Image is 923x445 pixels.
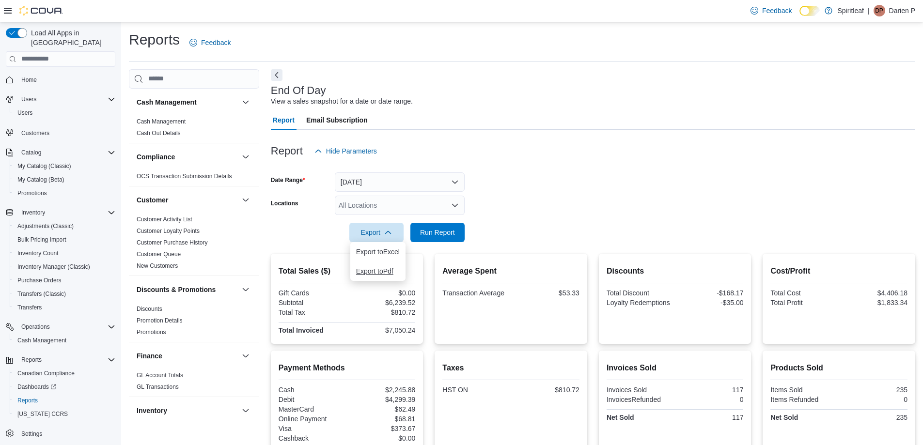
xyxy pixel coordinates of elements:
span: Operations [17,321,115,333]
h2: Total Sales ($) [279,265,416,277]
a: Inventory Manager (Classic) [14,261,94,273]
span: Inventory Manager (Classic) [14,261,115,273]
a: GL Account Totals [137,372,183,379]
button: Transfers [10,301,119,314]
a: Cash Management [14,335,70,346]
h3: Inventory [137,406,167,415]
button: Operations [17,321,54,333]
h2: Products Sold [770,362,907,374]
div: Cash [279,386,345,394]
div: Total Profit [770,299,837,307]
div: $0.00 [349,289,415,297]
div: $1,833.34 [841,299,907,307]
span: Settings [17,428,115,440]
a: Discounts [137,306,162,312]
button: Users [2,92,119,106]
a: Settings [17,428,46,440]
div: 117 [677,414,743,421]
a: Promotions [137,329,166,336]
div: Cashback [279,434,345,442]
div: InvoicesRefunded [607,396,673,403]
span: [US_STATE] CCRS [17,410,68,418]
h3: Finance [137,351,162,361]
div: Compliance [129,170,259,186]
span: Bulk Pricing Import [17,236,66,244]
h3: Compliance [137,152,175,162]
span: Customer Loyalty Points [137,227,200,235]
a: Feedback [186,33,235,52]
div: 0 [677,396,743,403]
div: Darien P [874,5,885,16]
span: Purchase Orders [14,275,115,286]
span: Email Subscription [306,110,368,130]
span: Customer Activity List [137,215,192,223]
a: Transfers [14,302,46,313]
a: Adjustments (Classic) [14,220,78,232]
span: Report [273,110,295,130]
span: Customers [21,129,49,137]
div: 117 [677,386,743,394]
span: Customer Purchase History [137,239,208,246]
span: OCS Transaction Submission Details [137,172,232,180]
a: Transfers (Classic) [14,288,70,300]
a: Canadian Compliance [14,368,78,379]
span: Promotions [137,328,166,336]
div: MasterCard [279,405,345,413]
button: Canadian Compliance [10,367,119,380]
span: Reports [21,356,42,364]
div: $4,406.18 [841,289,907,297]
button: Users [17,93,40,105]
span: Washington CCRS [14,408,115,420]
h2: Invoices Sold [607,362,744,374]
span: Inventory [21,209,45,216]
span: Transfers [17,304,42,311]
a: Feedback [747,1,796,20]
button: Inventory Count [10,246,119,260]
button: Compliance [137,152,238,162]
button: Transfers (Classic) [10,287,119,301]
h2: Payment Methods [279,362,416,374]
div: $810.72 [349,308,415,316]
span: Adjustments (Classic) [17,222,74,230]
span: My Catalog (Classic) [17,162,71,170]
button: Inventory [17,207,49,218]
div: Visa [279,425,345,432]
div: $7,050.24 [349,326,415,334]
span: DP [875,5,883,16]
span: Discounts [137,305,162,313]
button: Discounts & Promotions [137,285,238,294]
h1: Reports [129,30,180,49]
button: Purchase Orders [10,274,119,287]
span: Users [17,109,32,117]
span: Transfers [14,302,115,313]
a: New Customers [137,262,178,269]
span: Users [14,107,115,119]
span: Inventory [17,207,115,218]
a: My Catalog (Classic) [14,160,75,172]
div: 235 [841,414,907,421]
p: Spiritleaf [837,5,863,16]
a: [US_STATE] CCRS [14,408,72,420]
button: Customers [2,125,119,139]
div: Cash Management [129,116,259,143]
button: Adjustments (Classic) [10,219,119,233]
div: Total Cost [770,289,837,297]
span: GL Transactions [137,383,179,391]
span: Catalog [21,149,41,156]
button: Inventory [2,206,119,219]
label: Date Range [271,176,305,184]
div: Invoices Sold [607,386,673,394]
span: Canadian Compliance [14,368,115,379]
div: Loyalty Redemptions [607,299,673,307]
h3: Cash Management [137,97,197,107]
div: Customer [129,214,259,276]
button: Catalog [2,146,119,159]
span: Feedback [201,38,231,47]
span: Users [21,95,36,103]
span: Cash Management [137,118,186,125]
span: Export to Pdf [356,267,400,275]
a: Customer Queue [137,251,181,258]
a: Promotion Details [137,317,183,324]
a: OCS Transaction Submission Details [137,173,232,180]
span: Load All Apps in [GEOGRAPHIC_DATA] [27,28,115,47]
